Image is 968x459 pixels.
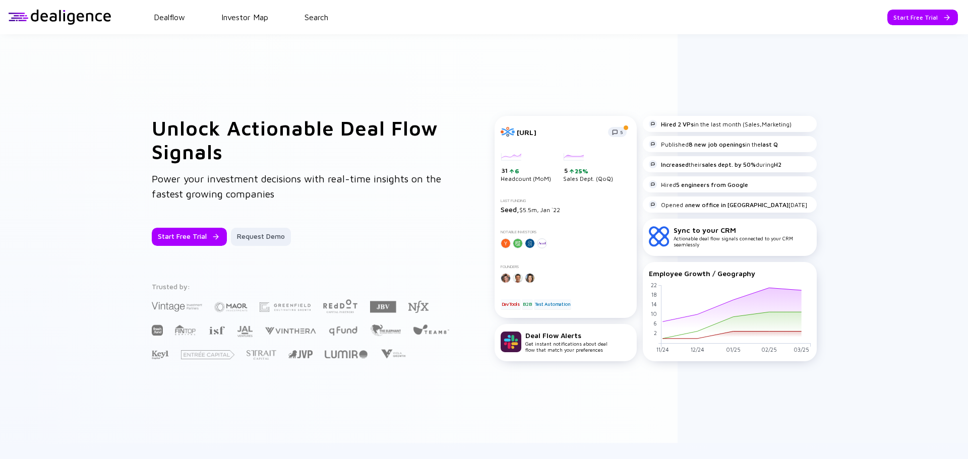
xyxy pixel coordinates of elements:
[323,297,358,314] img: Red Dot Capital Partners
[690,346,704,353] tspan: 12/24
[702,161,756,168] strong: sales dept. by 50%
[501,265,631,269] div: Founders
[152,301,202,312] img: Vintage Investment Partners
[380,349,406,359] img: Viola Growth
[761,346,776,353] tspan: 02/25
[674,226,811,234] div: Sync to your CRM
[370,324,401,336] img: The Elephant
[501,205,631,214] div: $5.5m, Jan `22
[649,160,781,168] div: their during
[761,141,778,148] strong: last Q
[650,282,656,288] tspan: 22
[175,324,196,336] img: FINTOP Capital
[208,325,225,335] img: Israel Secondary Fund
[501,199,631,203] div: Last Funding
[408,301,429,313] img: NFX
[152,116,454,163] h1: Unlock Actionable Deal Flow Signals
[661,161,689,168] strong: Increased
[650,310,656,317] tspan: 10
[688,201,789,209] strong: new office in [GEOGRAPHIC_DATA]
[794,346,809,353] tspan: 03/25
[501,153,551,182] div: Headcount (MoM)
[413,324,449,335] img: Team8
[649,180,748,188] div: Hired
[328,324,358,337] img: Q Fund
[525,331,608,340] div: Deal Flow Alerts
[260,302,311,312] img: Greenfield Partners
[651,291,656,298] tspan: 18
[674,226,811,247] div: Actionable deal flow signals connected to your CRM seamlessly
[774,161,781,168] strong: H2
[653,320,656,326] tspan: 6
[725,346,740,353] tspan: 01/25
[676,181,748,188] strong: 5 engineers from Google
[305,13,328,22] a: Search
[514,167,519,175] div: 6
[649,140,778,148] div: Published in the
[221,13,268,22] a: Investor Map
[152,228,227,246] button: Start Free Trial
[517,128,602,137] div: [URL]
[887,10,958,25] button: Start Free Trial
[501,205,519,214] span: Seed,
[247,350,276,360] img: Strait Capital
[649,201,807,209] div: Opened a [DATE]
[649,120,792,128] div: in the last month (Sales,Marketing)
[231,228,291,246] button: Request Demo
[656,346,669,353] tspan: 11/24
[661,120,694,128] strong: Hired 2 VPs
[525,331,608,353] div: Get instant notifications about deal flow that match your preferences
[564,167,613,175] div: 5
[689,141,745,148] strong: 8 new job openings
[501,299,521,309] div: DevTools
[501,230,631,234] div: Notable Investors
[214,299,248,315] img: Maor Investments
[653,330,656,336] tspan: 2
[522,299,532,309] div: B2B
[370,300,396,313] img: JBV Capital
[651,301,656,307] tspan: 14
[152,350,169,360] img: Key1 Capital
[563,153,613,182] div: Sales Dept. (QoQ)
[534,299,571,309] div: Test Automation
[325,350,368,358] img: Lumir Ventures
[574,167,588,175] div: 25%
[265,326,316,336] img: Vinthera
[181,350,234,359] img: Entrée Capital
[152,173,441,200] span: Power your investment decisions with real-time insights on the fastest growing companies
[288,350,313,358] img: Jerusalem Venture Partners
[152,282,451,291] div: Trusted by:
[502,167,551,175] div: 31
[154,13,185,22] a: Dealflow
[237,326,253,337] img: JAL Ventures
[649,269,811,278] div: Employee Growth / Geography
